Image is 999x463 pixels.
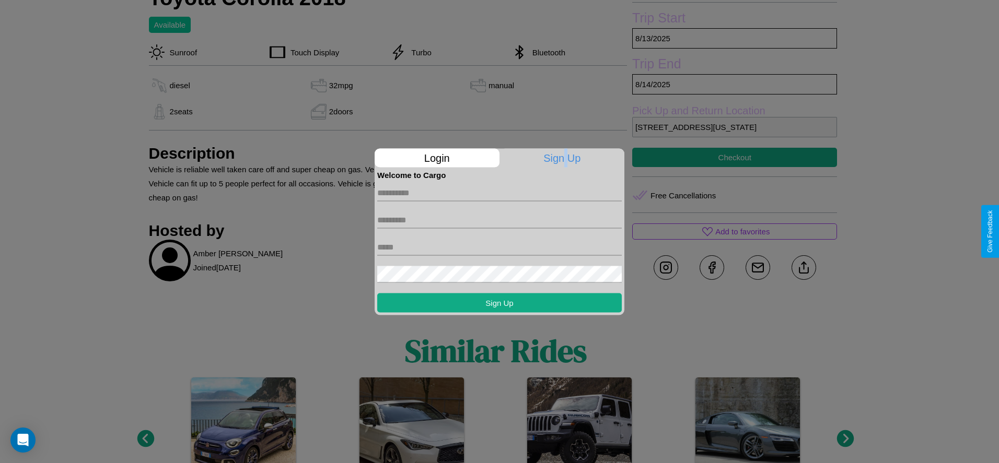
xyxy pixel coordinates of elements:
button: Sign Up [377,293,622,312]
p: Login [375,148,499,167]
h4: Welcome to Cargo [377,170,622,179]
div: Open Intercom Messenger [10,428,36,453]
p: Sign Up [500,148,625,167]
div: Give Feedback [986,210,994,253]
